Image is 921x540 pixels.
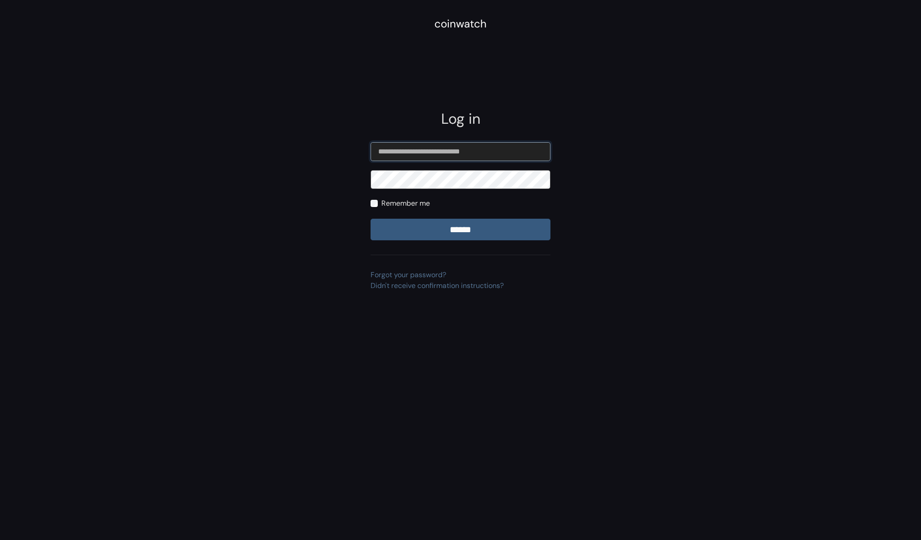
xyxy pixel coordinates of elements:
label: Remember me [381,198,430,209]
a: Didn't receive confirmation instructions? [371,281,504,290]
a: coinwatch [434,20,487,30]
div: coinwatch [434,16,487,32]
a: Forgot your password? [371,270,446,279]
h2: Log in [371,110,550,127]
